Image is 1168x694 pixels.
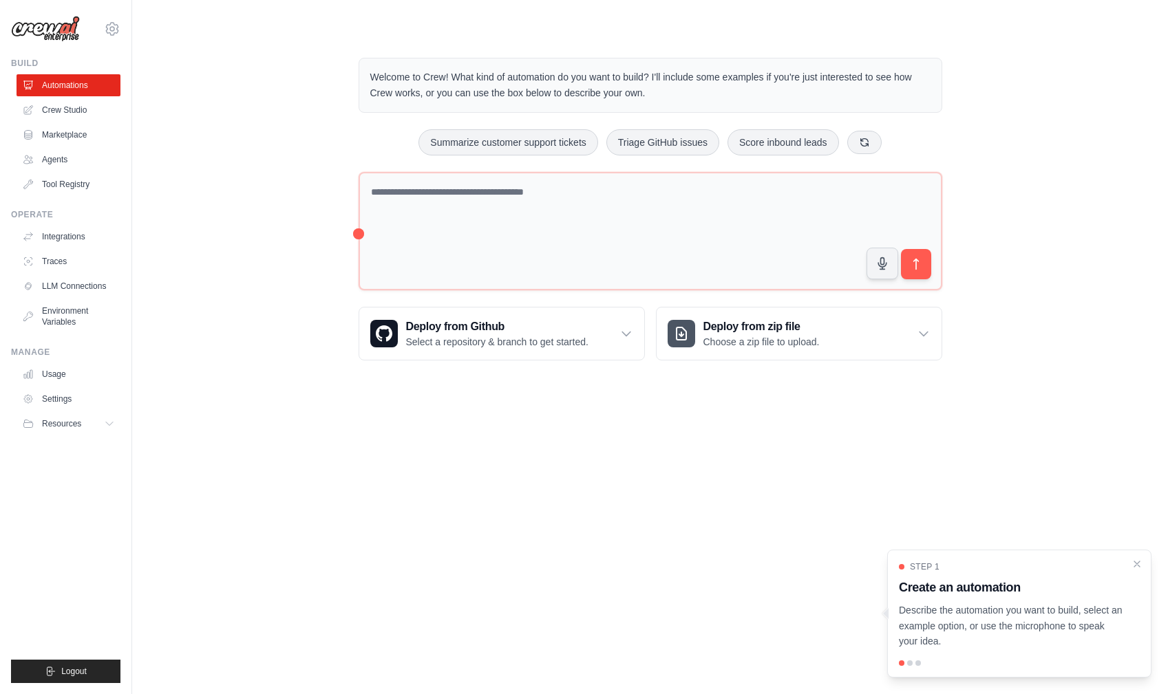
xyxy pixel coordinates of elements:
[606,129,719,155] button: Triage GitHub issues
[17,300,120,333] a: Environment Variables
[17,413,120,435] button: Resources
[17,149,120,171] a: Agents
[406,335,588,349] p: Select a repository & branch to get started.
[42,418,81,429] span: Resources
[61,666,87,677] span: Logout
[406,318,588,335] h3: Deploy from Github
[17,363,120,385] a: Usage
[17,226,120,248] a: Integrations
[703,335,820,349] p: Choose a zip file to upload.
[11,660,120,683] button: Logout
[11,58,120,69] div: Build
[11,347,120,358] div: Manage
[728,129,839,155] button: Score inbound leads
[910,561,939,572] span: Step 1
[11,209,120,220] div: Operate
[17,99,120,121] a: Crew Studio
[899,603,1123,649] p: Describe the automation you want to build, select an example option, or use the microphone to spe...
[17,250,120,272] a: Traces
[17,388,120,410] a: Settings
[11,16,80,42] img: Logo
[899,578,1123,597] h3: Create an automation
[17,275,120,297] a: LLM Connections
[17,74,120,96] a: Automations
[17,173,120,195] a: Tool Registry
[17,124,120,146] a: Marketplace
[418,129,597,155] button: Summarize customer support tickets
[1132,559,1143,570] button: Close walkthrough
[703,318,820,335] h3: Deploy from zip file
[370,69,931,101] p: Welcome to Crew! What kind of automation do you want to build? I'll include some examples if you'...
